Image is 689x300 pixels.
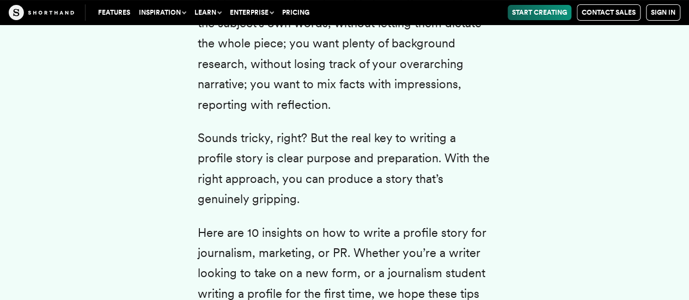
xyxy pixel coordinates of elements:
[278,5,314,20] a: Pricing
[646,4,680,21] a: Sign in
[135,5,190,20] button: Inspiration
[225,5,278,20] button: Enterprise
[198,128,492,210] p: Sounds tricky, right? But the real key to writing a profile story is clear purpose and preparatio...
[508,5,571,20] a: Start Creating
[94,5,135,20] a: Features
[577,4,641,21] a: Contact Sales
[9,5,74,20] img: The Craft
[190,5,225,20] button: Learn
